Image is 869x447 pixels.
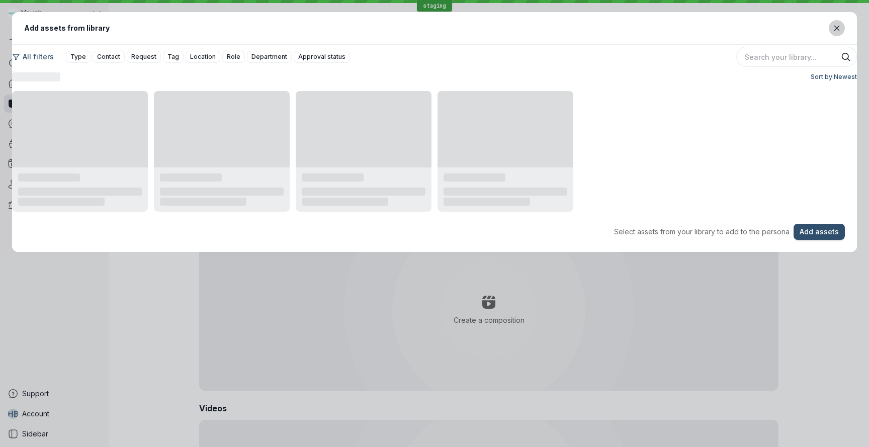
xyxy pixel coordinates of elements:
span: Contact [97,52,120,62]
button: All filters [12,49,60,65]
button: Add assets [794,224,845,240]
span: Request [131,52,156,62]
button: Approval status [294,51,350,63]
button: Sort by:Newest [807,71,857,83]
span: Department [251,52,287,62]
span: Location [190,52,216,62]
button: Type [66,51,91,63]
button: Contact [93,51,125,63]
h1: Add assets from library [24,22,110,34]
button: Request [127,51,161,63]
span: Type [70,52,86,62]
button: Close modal [829,20,845,36]
button: Role [222,51,245,63]
span: Sort by: Newest [811,72,857,82]
span: Approval status [298,52,345,62]
span: Add assets [800,227,839,237]
span: All filters [23,52,54,62]
span: Select assets from your library to add to the persona [614,227,790,237]
span: Role [227,52,240,62]
button: Search [841,52,851,62]
button: Location [186,51,220,63]
input: Search your library... [736,47,857,67]
span: Tag [167,52,179,62]
button: Department [247,51,292,63]
button: Tag [163,51,184,63]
